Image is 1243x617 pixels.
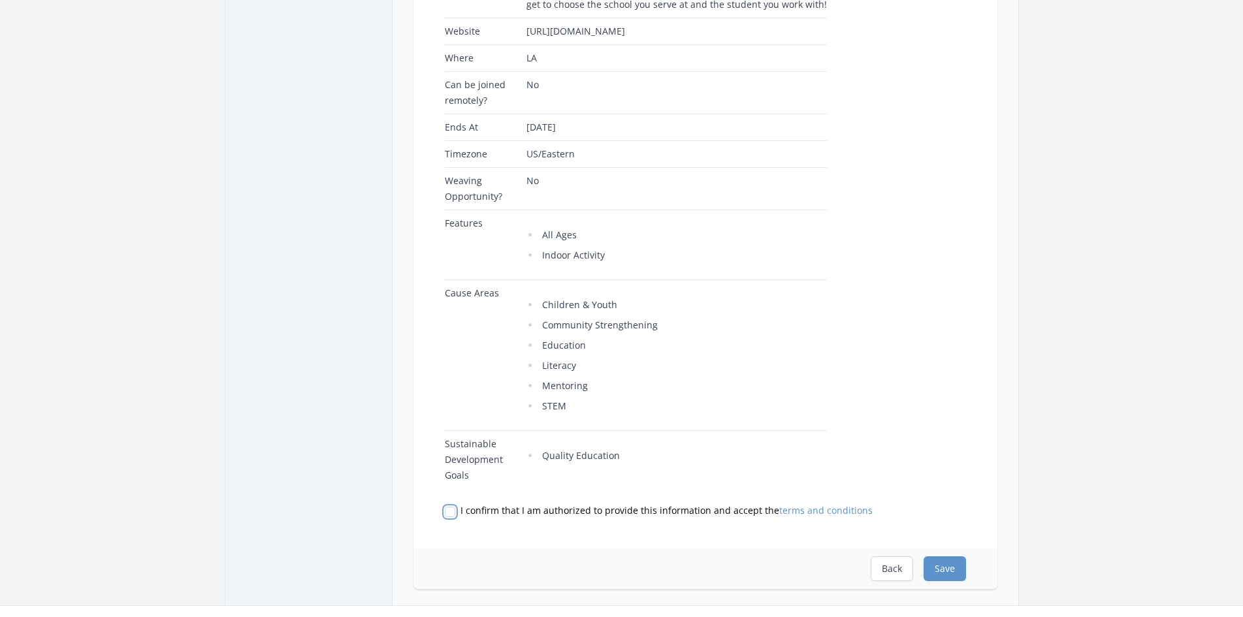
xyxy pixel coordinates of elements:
li: All Ages [526,227,827,243]
td: Timezone [445,141,521,168]
button: Back [871,556,913,581]
td: No [521,168,827,210]
td: Sustainable Development Goals [445,431,521,489]
li: Education [526,338,827,353]
td: [DATE] [521,114,827,141]
td: US/Eastern [521,141,827,168]
button: Save [924,556,966,581]
td: Where [445,45,521,72]
td: Ends At [445,114,521,141]
td: Website [445,18,521,45]
input: I confirm that I am authorized to provide this information and accept theterms and conditions [445,507,455,517]
li: Indoor Activity [526,247,827,263]
td: No [521,72,827,114]
li: Children & Youth [526,297,827,313]
li: Quality Education [526,448,827,464]
td: Cause Areas [445,280,521,431]
li: STEM [526,398,827,414]
li: Literacy [526,358,827,373]
li: Mentoring [526,378,827,394]
td: [URL][DOMAIN_NAME] [521,18,827,45]
span: I confirm that I am authorized to provide this information and accept the [460,504,873,517]
td: LA [521,45,827,72]
a: terms and conditions [779,504,873,516]
li: Community Strengthening [526,317,827,333]
td: Weaving Opportunity? [445,168,521,210]
td: Can be joined remotely? [445,72,521,114]
td: Features [445,210,521,280]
